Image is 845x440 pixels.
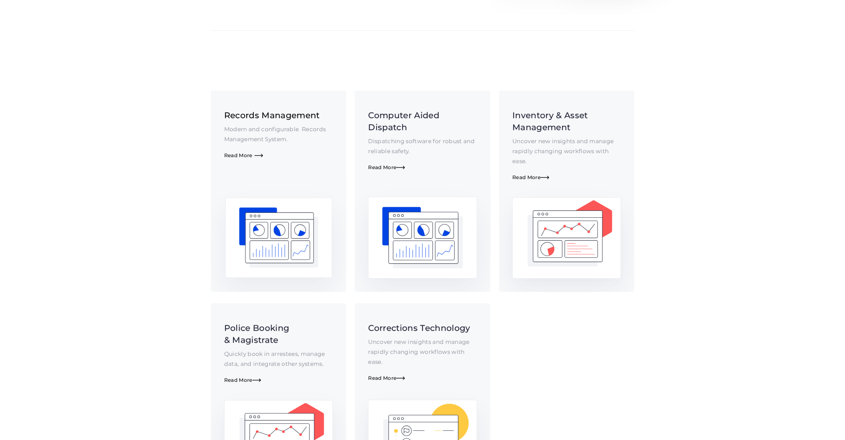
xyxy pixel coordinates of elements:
[355,91,490,292] a: Computer Aided DispatchDispatching software for robust and reliable safety.Read More
[396,165,405,171] span: 
[254,153,263,159] span: 
[396,376,405,381] span: 
[224,322,333,346] h3: Police Booking & Magistrate
[368,375,477,381] div: Read More
[224,377,333,383] div: Read More
[224,109,333,121] h3: Records Management
[368,337,477,367] p: Uncover new insights and manage rapidly changing workflows with ease.
[512,109,621,133] h3: Inventory & Asset Management
[731,368,845,440] iframe: Chat Widget
[368,322,477,334] h3: Corrections Technology
[368,136,477,156] p: Dispatching software for robust and reliable safety.
[211,91,346,292] a: Records ManagementModern and configurable Records Management System.Read More
[499,91,634,292] a: Inventory & Asset ManagementUncover new insights and manage rapidly changing workflows with ease....
[541,175,549,181] span: 
[368,109,477,133] h3: Computer Aided Dispatch
[224,152,333,159] div: Read More
[512,174,621,181] div: Read More
[368,164,477,171] div: Read More
[512,136,621,166] p: Uncover new insights and manage rapidly changing workflows with ease.
[252,378,261,383] span: 
[224,349,333,369] p: Quickly book in arrestees, manage data, and integrate other systems.
[224,124,333,144] p: Modern and configurable Records Management System.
